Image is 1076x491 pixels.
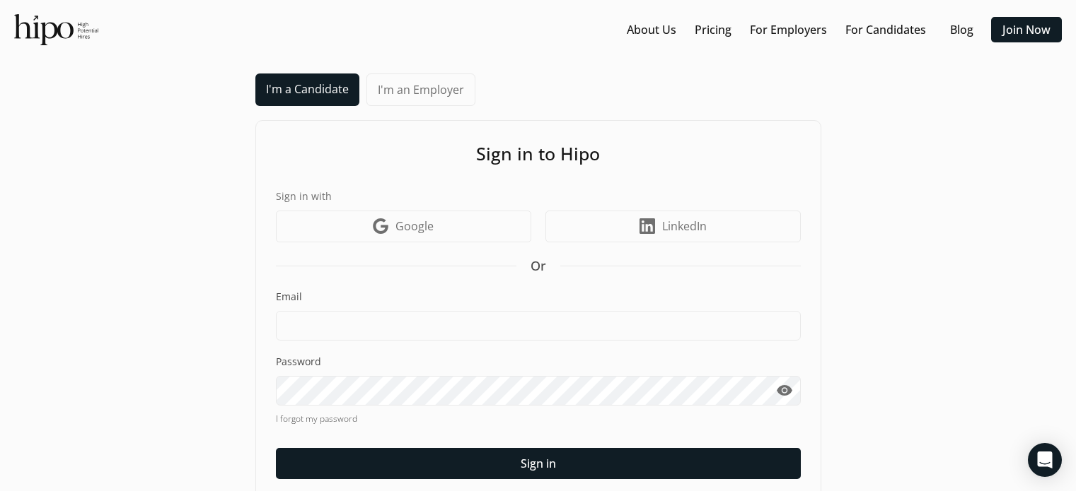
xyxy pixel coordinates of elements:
[14,14,98,45] img: official-logo
[366,73,475,106] a: I'm an Employer
[276,141,801,167] h1: Sign in to Hipo
[621,17,682,42] button: About Us
[276,448,801,479] button: Sign in
[276,413,801,425] a: I forgot my password
[845,21,926,38] a: For Candidates
[744,17,833,42] button: For Employers
[769,376,801,406] button: visibility
[255,73,359,106] a: I'm a Candidate
[991,17,1062,42] button: Join Now
[545,211,801,242] a: LinkedIn
[521,455,556,472] span: Sign in
[950,21,973,38] a: Blog
[276,355,801,369] label: Password
[1002,21,1051,38] a: Join Now
[531,256,546,276] span: Or
[695,21,731,38] a: Pricing
[750,21,827,38] a: For Employers
[939,17,984,42] button: Blog
[276,189,801,203] label: Sign in with
[276,290,801,304] label: Email
[627,21,676,38] a: About Us
[1028,443,1062,477] div: Open Intercom Messenger
[276,211,531,242] a: Google
[840,17,932,42] button: For Candidates
[689,17,737,42] button: Pricing
[395,218,434,235] span: Google
[662,218,707,235] span: LinkedIn
[776,382,793,399] span: visibility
